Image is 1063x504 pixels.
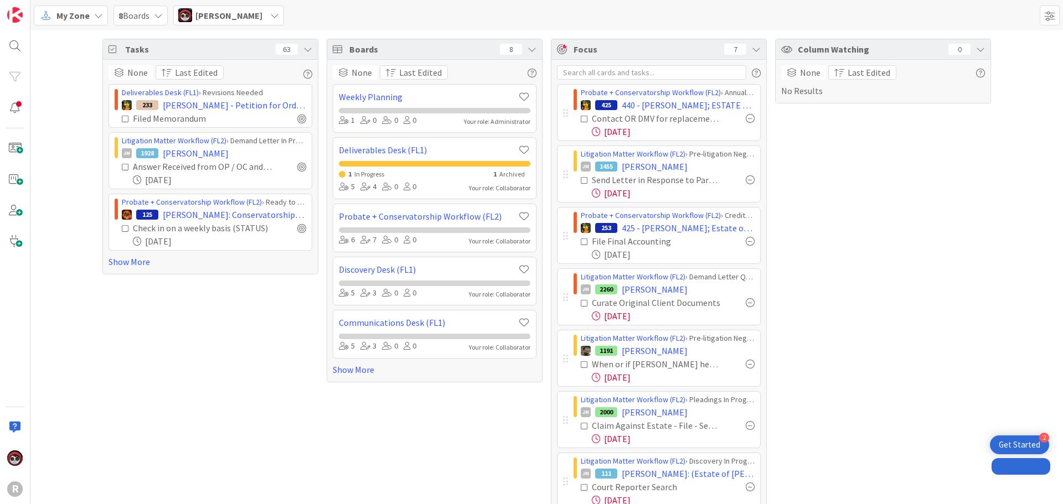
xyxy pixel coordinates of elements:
[333,363,536,376] a: Show More
[360,234,376,246] div: 7
[360,181,376,193] div: 4
[195,9,262,22] span: [PERSON_NAME]
[339,263,517,276] a: Discovery Desk (FL1)
[781,65,985,97] div: No Results
[360,287,376,299] div: 3
[7,7,23,23] img: Visit kanbanzone.com
[595,469,617,479] div: 111
[581,469,591,479] div: JM
[133,173,306,186] div: [DATE]
[382,115,398,127] div: 0
[581,162,591,172] div: JM
[339,287,355,299] div: 5
[595,100,617,110] div: 425
[118,9,149,22] span: Boards
[581,332,755,344] div: › Pre-litigation Negotiation
[360,115,376,127] div: 0
[404,287,416,299] div: 0
[622,160,688,173] span: [PERSON_NAME]
[56,9,90,22] span: My Zone
[592,480,708,493] div: Court Reporter Search
[581,346,591,356] img: MW
[622,467,755,480] span: [PERSON_NAME]: (Estate of [PERSON_NAME])
[1039,433,1049,443] div: 2
[557,65,746,80] input: Search all cards and tasks...
[800,66,821,79] span: None
[622,98,755,112] span: 440 - [PERSON_NAME]; ESTATE OF [PERSON_NAME]
[339,181,355,193] div: 5
[339,210,517,223] a: Probate + Conservatorship Workflow (FL2)
[581,210,721,220] a: Probate + Conservatorship Workflow (FL2)
[360,340,376,352] div: 3
[339,115,355,127] div: 1
[156,65,224,80] button: Last Edited
[382,287,398,299] div: 0
[622,406,688,419] span: [PERSON_NAME]
[122,87,306,98] div: › Revisions Needed
[592,371,755,384] div: [DATE]
[122,197,262,207] a: Probate + Conservatorship Workflow (FL2)
[499,170,525,178] span: Archived
[581,210,755,221] div: › Creditor Claim Waiting Period
[354,170,384,178] span: In Progress
[724,44,746,55] div: 7
[469,183,530,193] div: Your role: Collaborator
[798,43,943,56] span: Column Watching
[592,186,755,200] div: [DATE]
[469,289,530,299] div: Your role: Collaborator
[990,435,1049,454] div: Open Get Started checklist, remaining modules: 2
[581,284,591,294] div: JM
[592,248,755,261] div: [DATE]
[7,481,23,497] div: R
[133,221,273,235] div: Check in on a weekly basis (STATUS)
[399,66,442,79] span: Last Edited
[122,196,306,208] div: › Ready to Close Matter
[118,10,123,21] b: 8
[7,450,23,466] img: JS
[464,117,530,127] div: Your role: Administrator
[595,223,617,233] div: 253
[382,234,398,246] div: 0
[595,346,617,356] div: 1191
[109,255,312,268] a: Show More
[339,340,355,352] div: 5
[136,148,158,158] div: 1928
[348,170,352,178] span: 1
[581,407,591,417] div: JM
[133,112,247,125] div: Filed Memorandum
[339,90,517,103] a: Weekly Planning
[163,147,229,160] span: [PERSON_NAME]
[592,419,721,432] div: Claim Against Estate - File - Send PR
[581,455,755,467] div: › Discovery In Progress
[404,115,416,127] div: 0
[581,272,685,282] a: Litigation Matter Workflow (FL2)
[352,66,372,79] span: None
[999,439,1040,450] div: Get Started
[592,173,721,186] div: Send Letter in Response to Parks and [PERSON_NAME] Letter
[581,87,755,98] div: › Annual Accounting Queue
[574,43,715,56] span: Focus
[595,284,617,294] div: 2260
[828,65,896,80] button: Last Edited
[122,136,226,146] a: Litigation Matter Workflow (FL2)
[127,66,148,79] span: None
[339,143,517,157] a: Deliverables Desk (FL1)
[493,170,497,178] span: 1
[581,100,591,110] img: MR
[122,148,132,158] div: JM
[349,43,494,56] span: Boards
[122,87,199,97] a: Deliverables Desk (FL1)
[592,112,721,125] div: Contact OR DMV for replacement title for truck online [client to send atty VIN #]
[581,271,755,283] div: › Demand Letter Queue
[122,135,306,147] div: › Demand Letter In Progress
[581,456,685,466] a: Litigation Matter Workflow (FL2)
[622,344,688,357] span: [PERSON_NAME]
[622,221,755,235] span: 425 - [PERSON_NAME]; Estate of [PERSON_NAME]
[581,148,755,160] div: › Pre-litigation Negotiation
[592,432,755,445] div: [DATE]
[592,357,721,371] div: When or if [PERSON_NAME] hearings are pending
[595,162,617,172] div: 1455
[175,66,218,79] span: Last Edited
[339,316,517,329] a: Communications Desk (FL1)
[581,394,685,404] a: Litigation Matter Workflow (FL2)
